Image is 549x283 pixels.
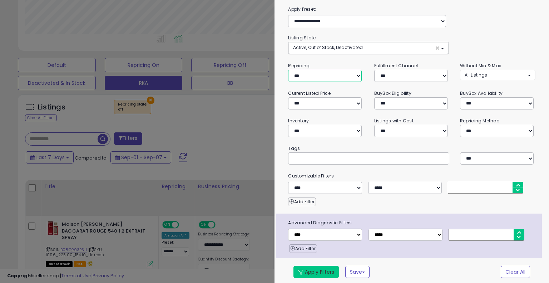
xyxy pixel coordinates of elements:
small: Customizable Filters [283,172,540,180]
button: Add Filter [288,197,316,206]
label: Apply Preset: [283,5,540,13]
small: Repricing [288,63,310,69]
small: BuyBox Eligibility [374,90,411,96]
small: BuyBox Availability [460,90,503,96]
small: Listing State [288,35,316,41]
span: Advanced Diagnostic Filters [283,219,541,227]
span: All Listings [465,72,487,78]
span: Active, Out of Stock, Deactivated [293,44,363,50]
small: Current Listed Price [288,90,330,96]
button: Add Filter [289,244,317,253]
small: Repricing Method [460,118,500,124]
button: Clear All [501,266,530,278]
small: Tags [283,145,540,152]
small: Fulfillment Channel [374,63,418,69]
small: Without Min & Max [460,63,501,69]
button: All Listings [460,70,535,80]
small: Listings with Cost [374,118,414,124]
button: Active, Out of Stock, Deactivated × [288,42,448,54]
span: × [435,44,440,52]
button: Save [345,266,370,278]
button: Apply Filters [293,266,339,278]
small: Inventory [288,118,309,124]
